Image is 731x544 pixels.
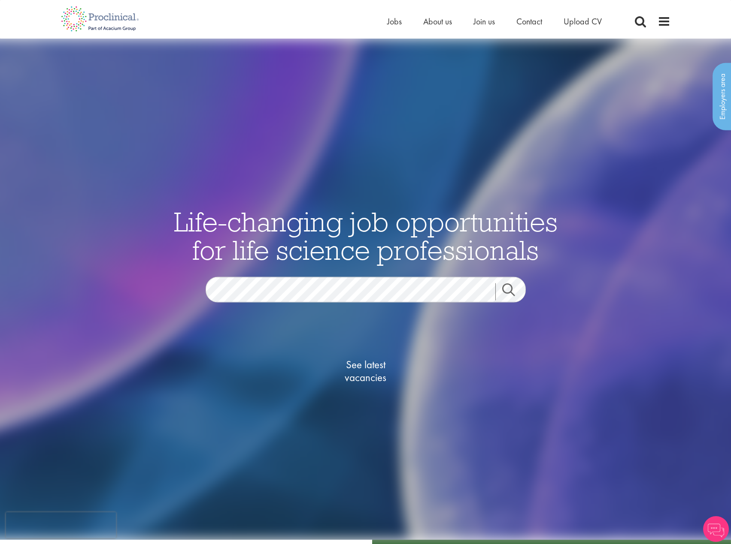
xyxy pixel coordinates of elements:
[703,516,729,542] img: Chatbot
[423,16,452,27] a: About us
[495,283,532,301] a: Job search submit button
[323,358,409,384] span: See latest vacancies
[323,324,409,418] a: See latestvacancies
[516,16,542,27] a: Contact
[387,16,402,27] a: Jobs
[174,204,558,267] span: Life-changing job opportunities for life science professionals
[473,16,495,27] a: Join us
[564,16,602,27] a: Upload CV
[6,512,116,538] iframe: reCAPTCHA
